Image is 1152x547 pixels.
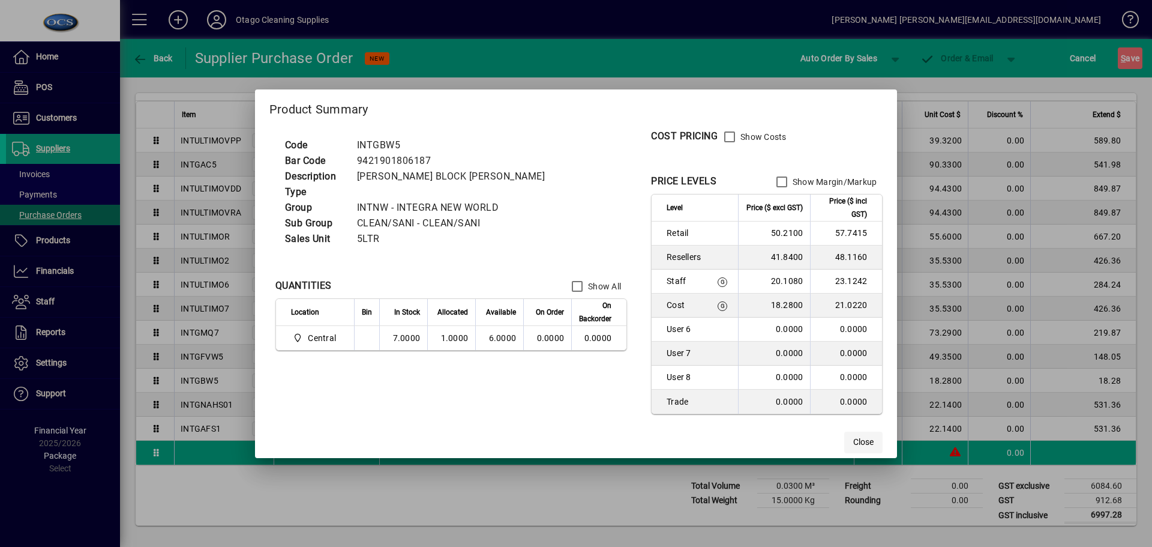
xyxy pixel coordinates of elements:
[810,294,882,318] td: 21.0220
[279,153,351,169] td: Bar Code
[810,342,882,366] td: 0.0000
[279,231,351,247] td: Sales Unit
[790,176,877,188] label: Show Margin/Markup
[738,246,810,270] td: 41.8400
[738,294,810,318] td: 18.2800
[351,169,560,184] td: [PERSON_NAME] BLOCK [PERSON_NAME]
[437,306,468,319] span: Allocated
[279,216,351,231] td: Sub Group
[651,174,716,189] div: PRICE LEVELS
[379,326,427,350] td: 7.0000
[279,169,351,184] td: Description
[651,129,718,144] div: COST PRICING
[818,195,867,221] span: Price ($ incl GST)
[291,306,319,319] span: Location
[351,216,560,231] td: CLEAN/SANI - CLEAN/SANI
[738,366,810,390] td: 0.0000
[738,222,810,246] td: 50.2100
[586,280,621,292] label: Show All
[667,275,701,287] span: Staff
[810,366,882,390] td: 0.0000
[475,326,523,350] td: 6.0000
[362,306,372,319] span: Bin
[738,342,810,366] td: 0.0000
[853,436,874,449] span: Close
[667,371,701,383] span: User 8
[351,200,560,216] td: INTNW - INTEGRA NEW WORLD
[667,251,701,263] span: Resellers
[351,138,560,153] td: INTGBW5
[351,153,560,169] td: 9421901806187
[667,396,701,408] span: Trade
[536,306,564,319] span: On Order
[351,231,560,247] td: 5LTR
[279,200,351,216] td: Group
[810,246,882,270] td: 48.1160
[279,184,351,200] td: Type
[738,270,810,294] td: 20.1080
[667,201,683,214] span: Level
[667,227,701,239] span: Retail
[810,390,882,414] td: 0.0000
[667,347,701,359] span: User 7
[746,201,803,214] span: Price ($ excl GST)
[394,306,420,319] span: In Stock
[255,89,898,124] h2: Product Summary
[810,222,882,246] td: 57.7415
[579,299,611,325] span: On Backorder
[486,306,516,319] span: Available
[738,318,810,342] td: 0.0000
[667,299,701,311] span: Cost
[738,390,810,414] td: 0.0000
[291,331,341,345] span: Central
[571,326,626,350] td: 0.0000
[275,279,332,293] div: QUANTITIES
[667,323,701,335] span: User 6
[427,326,475,350] td: 1.0000
[279,138,351,153] td: Code
[537,333,565,343] span: 0.0000
[844,432,883,453] button: Close
[810,270,882,294] td: 23.1242
[738,131,787,143] label: Show Costs
[810,318,882,342] td: 0.0000
[308,332,336,344] span: Central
